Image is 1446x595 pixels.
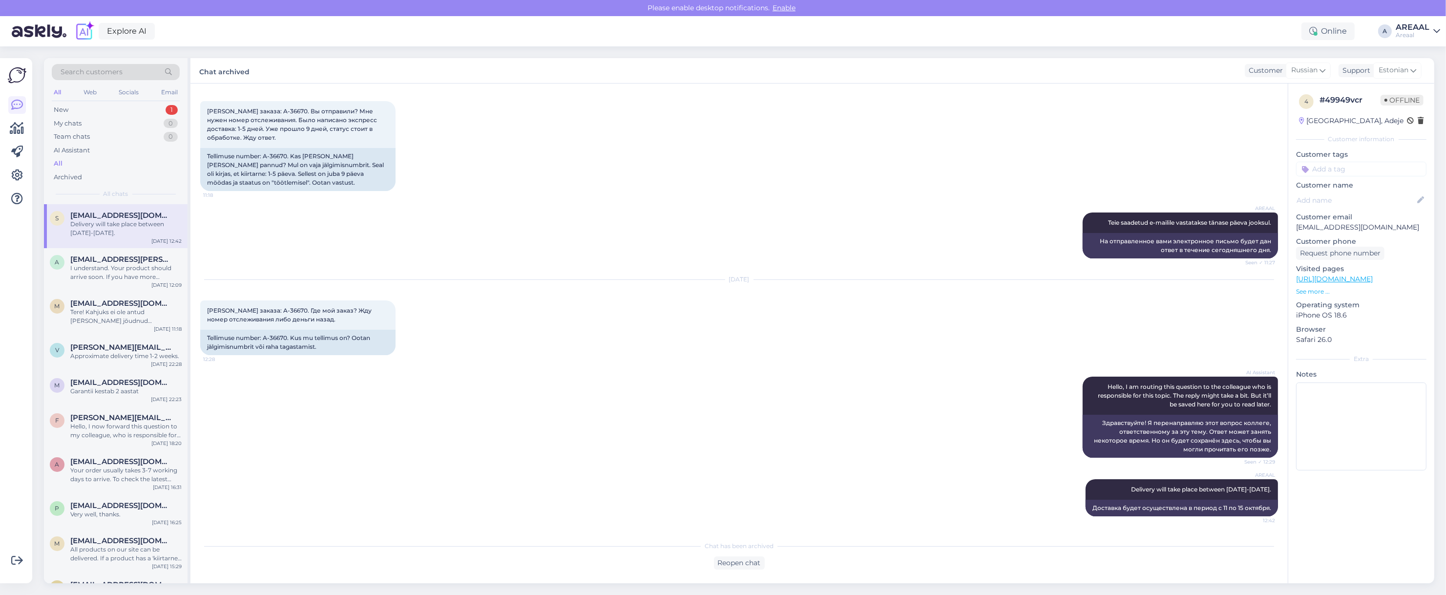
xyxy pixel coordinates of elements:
[151,396,182,403] div: [DATE] 22:23
[1396,31,1429,39] div: Areaal
[166,105,178,115] div: 1
[164,132,178,142] div: 0
[203,191,240,199] span: 11:18
[1238,205,1275,212] span: AREAAL
[1108,219,1271,226] span: Teie saadetud e-mailile vastatakse tänase päeva jooksul.
[1238,471,1275,479] span: AREAAL
[1083,233,1278,258] div: На отправленное вами электронное письмо будет дан ответ в течение сегодняшнего дня.
[70,510,182,519] div: Very well, thanks.
[199,64,250,77] label: Chat archived
[1296,149,1426,160] p: Customer tags
[1339,65,1370,76] div: Support
[151,237,182,245] div: [DATE] 12:42
[151,281,182,289] div: [DATE] 12:09
[1378,24,1392,38] div: A
[117,86,141,99] div: Socials
[1296,247,1384,260] div: Request phone number
[1297,195,1415,206] input: Add name
[1296,264,1426,274] p: Visited pages
[1296,369,1426,380] p: Notes
[1301,22,1355,40] div: Online
[54,172,82,182] div: Archived
[1296,135,1426,144] div: Customer information
[70,580,172,589] span: Mauritealane@gmail.com
[1299,116,1404,126] div: [GEOGRAPHIC_DATA], Adeje
[207,107,378,141] span: [PERSON_NAME] заказа: A-36670. Вы отправили? Мне нужен номер отслеживания. Было написано экспресс...
[200,148,396,191] div: Tellimuse number: A-36670. Kas [PERSON_NAME] [PERSON_NAME] pannud? Mul on vaja jälgimisnumbrit. S...
[55,382,60,389] span: M
[1320,94,1381,106] div: # 49949vcr
[1304,98,1308,105] span: 4
[159,86,180,99] div: Email
[1245,65,1283,76] div: Customer
[154,325,182,333] div: [DATE] 11:18
[1238,517,1275,524] span: 12:42
[55,417,59,424] span: f
[770,3,798,12] span: Enable
[104,190,128,198] span: All chats
[70,536,172,545] span: mariediits09@gmail.com
[1238,369,1275,376] span: AI Assistant
[70,422,182,440] div: Hello, I now forward this question to my colleague, who is responsible for this. The reply will b...
[1296,287,1426,296] p: See more ...
[55,346,59,354] span: V
[55,505,60,512] span: p
[8,66,26,85] img: Askly Logo
[200,330,396,355] div: Tellimuse number: A-36670. Kus mu tellimus on? Ootan jälgimisnumbrit või raha tagastamist.
[70,352,182,361] div: Approximate delivery time 1-2 weeks.
[1296,180,1426,191] p: Customer name
[1291,65,1318,76] span: Russian
[1296,275,1373,283] a: [URL][DOMAIN_NAME]
[152,563,182,570] div: [DATE] 15:29
[54,105,68,115] div: New
[1296,212,1426,222] p: Customer email
[714,556,765,570] div: Reopen chat
[70,378,172,387] span: Moonikak@gmail.com
[54,159,63,169] div: All
[70,457,172,466] span: anton.jartsev@gmail.com
[55,540,60,547] span: m
[1296,324,1426,335] p: Browser
[200,275,1278,284] div: [DATE]
[61,67,123,77] span: Search customers
[151,361,182,368] div: [DATE] 22:28
[152,519,182,526] div: [DATE] 16:25
[1296,310,1426,320] p: iPhone OS 18.6
[70,501,172,510] span: prittinen.juha@gmail.com
[70,387,182,396] div: Garantii kestab 2 aastat
[1296,300,1426,310] p: Operating system
[70,211,172,220] span: stebik@gmail.com
[56,214,59,222] span: s
[151,440,182,447] div: [DATE] 18:20
[70,264,182,281] div: I understand. Your product should arrive soon. If you have more questions or need help, please co...
[1086,500,1278,516] div: Доставка будет осуществлена ​​в период с 11 по 15 октября.
[1238,259,1275,266] span: Seen ✓ 11:27
[99,23,155,40] a: Explore AI
[74,21,95,42] img: explore-ai
[70,545,182,563] div: All products on our site can be delivered. If a product has a 'kiirtarne' label, it will arrive i...
[70,299,172,308] span: mati1411@hotmail.com
[70,220,182,237] div: Delivery will take place between [DATE]-[DATE].
[70,413,172,422] span: fredi.arnover@gmail.com
[82,86,99,99] div: Web
[55,302,60,310] span: m
[54,146,90,155] div: AI Assistant
[1296,335,1426,345] p: Safari 26.0
[1083,415,1278,458] div: Здравствуйте! Я перенаправляю этот вопрос коллеге, ответственному за эту тему. Ответ может занять...
[1396,23,1440,39] a: AREAALAreaal
[1296,355,1426,363] div: Extra
[1131,486,1271,493] span: Delivery will take place between [DATE]-[DATE].
[207,307,373,323] span: [PERSON_NAME] заказа: A-36670. Где мой заказ? Жду номер отслеживания либо деньги назад.
[54,132,90,142] div: Team chats
[1296,162,1426,176] input: Add a tag
[1098,383,1273,408] span: Hello, I am routing this question to the colleague who is responsible for this topic. The reply m...
[1296,222,1426,233] p: [EMAIL_ADDRESS][DOMAIN_NAME]
[705,542,774,551] span: Chat has been archived
[1238,458,1275,466] span: Seen ✓ 12:29
[1379,65,1408,76] span: Estonian
[1381,95,1424,106] span: Offline
[203,356,240,363] span: 12:28
[55,258,60,266] span: a
[1296,236,1426,247] p: Customer phone
[70,255,172,264] span: annabel.kallas@gmail.com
